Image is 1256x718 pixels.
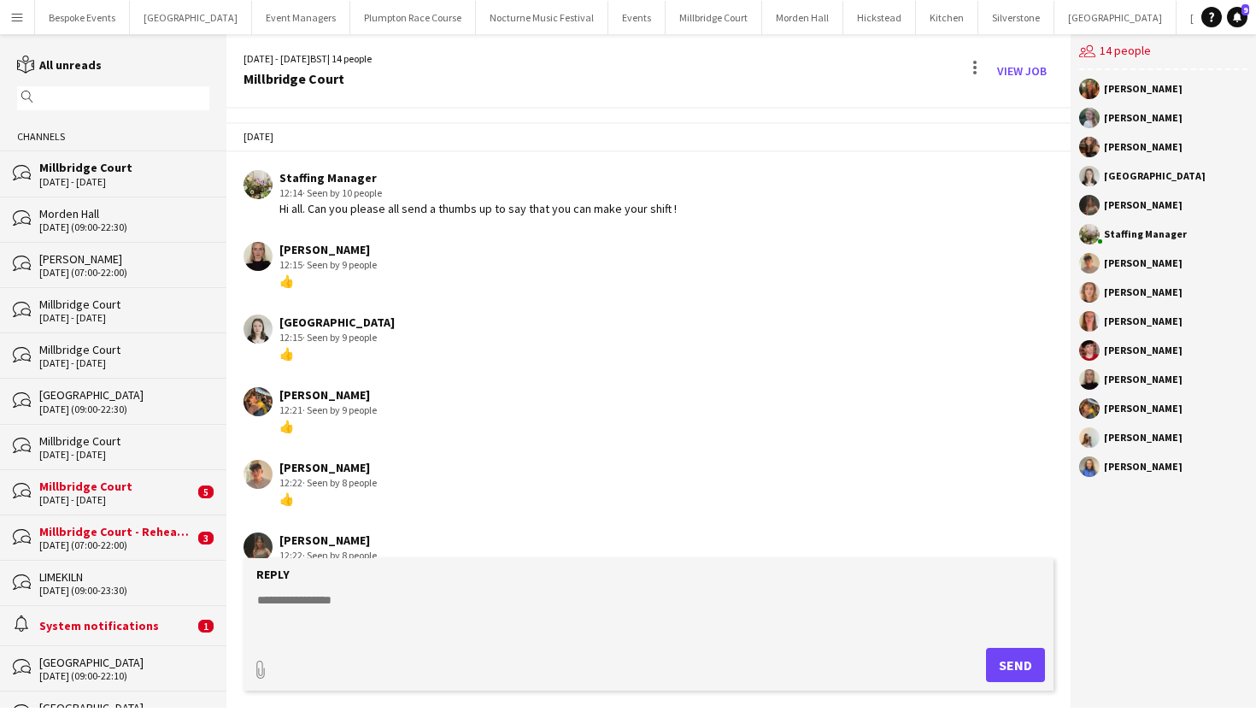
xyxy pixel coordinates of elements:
[279,242,377,257] div: [PERSON_NAME]
[39,221,209,233] div: [DATE] (09:00-22:30)
[39,176,209,188] div: [DATE] - [DATE]
[350,1,476,34] button: Plumpton Race Course
[279,330,395,345] div: 12:15
[198,486,214,498] span: 5
[1104,113,1183,123] div: [PERSON_NAME]
[1104,287,1183,297] div: [PERSON_NAME]
[279,475,377,491] div: 12:22
[279,403,377,418] div: 12:21
[39,206,209,221] div: Morden Hall
[279,387,377,403] div: [PERSON_NAME]
[762,1,843,34] button: Morden Hall
[666,1,762,34] button: Millbridge Court
[39,297,209,312] div: Millbridge Court
[39,403,209,415] div: [DATE] (09:00-22:30)
[608,1,666,34] button: Events
[916,1,978,34] button: Kitchen
[130,1,252,34] button: [GEOGRAPHIC_DATA]
[244,51,372,67] div: [DATE] - [DATE] | 14 people
[252,1,350,34] button: Event Managers
[1104,258,1183,268] div: [PERSON_NAME]
[279,491,377,507] div: 👍
[279,170,677,185] div: Staffing Manager
[39,569,209,585] div: LIMEKILN
[1227,7,1247,27] a: 9
[244,71,372,86] div: Millbridge Court
[1104,433,1183,443] div: [PERSON_NAME]
[198,532,214,544] span: 3
[978,1,1054,34] button: Silverstone
[39,618,194,633] div: System notifications
[1104,316,1183,327] div: [PERSON_NAME]
[39,585,209,597] div: [DATE] (09:00-23:30)
[39,160,209,175] div: Millbridge Court
[279,460,377,475] div: [PERSON_NAME]
[35,1,130,34] button: Bespoke Events
[39,539,194,551] div: [DATE] (07:00-22:00)
[17,57,102,73] a: All unreads
[990,57,1054,85] a: View Job
[279,185,677,201] div: 12:14
[843,1,916,34] button: Hickstead
[256,567,290,582] label: Reply
[302,331,377,344] span: · Seen by 9 people
[1104,403,1183,414] div: [PERSON_NAME]
[39,387,209,403] div: [GEOGRAPHIC_DATA]
[39,342,209,357] div: Millbridge Court
[279,315,395,330] div: [GEOGRAPHIC_DATA]
[302,403,377,416] span: · Seen by 9 people
[279,548,377,563] div: 12:22
[39,494,194,506] div: [DATE] - [DATE]
[302,186,382,199] span: · Seen by 10 people
[310,52,327,65] span: BST
[39,670,209,682] div: [DATE] (09:00-22:10)
[1104,462,1183,472] div: [PERSON_NAME]
[1104,374,1183,385] div: [PERSON_NAME]
[39,700,209,715] div: [GEOGRAPHIC_DATA]
[1104,200,1183,210] div: [PERSON_NAME]
[1241,4,1249,15] span: 9
[279,257,377,273] div: 12:15
[39,267,209,279] div: [DATE] (07:00-22:00)
[302,258,377,271] span: · Seen by 9 people
[279,346,395,362] div: 👍
[39,357,209,369] div: [DATE] - [DATE]
[39,433,209,449] div: Millbridge Court
[226,122,1071,151] div: [DATE]
[198,620,214,633] span: 1
[39,655,209,670] div: [GEOGRAPHIC_DATA]
[279,274,377,289] div: 👍
[39,479,194,494] div: Millbridge Court
[39,524,194,539] div: Millbridge Court - Rehearsal Dinner
[1104,142,1183,152] div: [PERSON_NAME]
[279,201,677,216] div: Hi all. Can you please all send a thumbs up to say that you can make your shift !
[39,312,209,324] div: [DATE] - [DATE]
[302,549,377,562] span: · Seen by 8 people
[986,648,1045,682] button: Send
[1104,345,1183,356] div: [PERSON_NAME]
[1104,171,1206,181] div: [GEOGRAPHIC_DATA]
[1104,229,1187,239] div: Staffing Manager
[39,251,209,267] div: [PERSON_NAME]
[302,476,377,489] span: · Seen by 8 people
[1104,84,1183,94] div: [PERSON_NAME]
[279,533,377,548] div: [PERSON_NAME]
[1054,1,1177,34] button: [GEOGRAPHIC_DATA]
[39,449,209,461] div: [DATE] - [DATE]
[279,419,377,434] div: 👍
[1079,34,1247,70] div: 14 people
[476,1,608,34] button: Nocturne Music Festival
